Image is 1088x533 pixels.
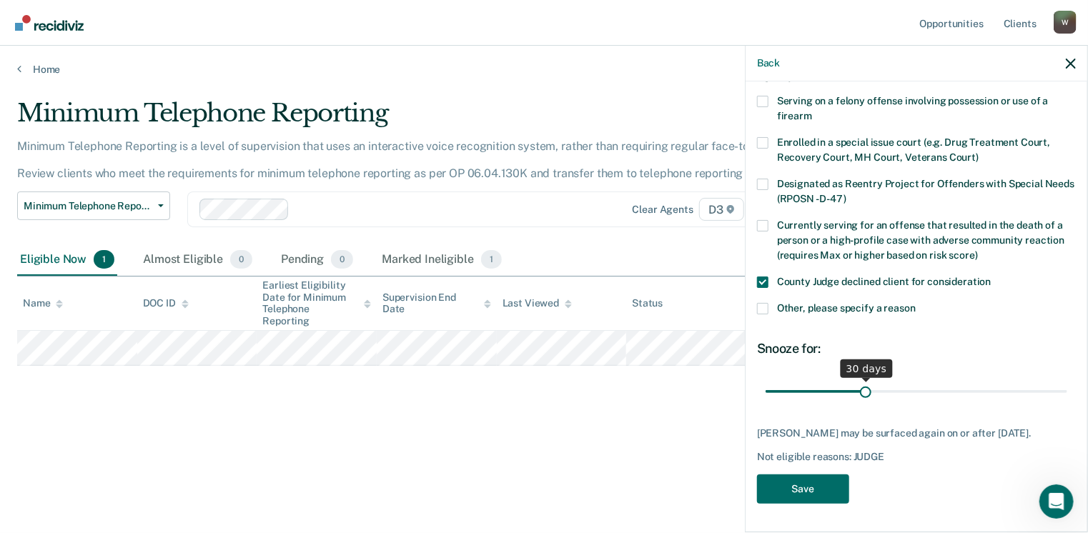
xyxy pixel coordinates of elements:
div: Pending [278,244,356,276]
div: Snooze for: [757,341,1076,357]
span: 1 [481,250,502,269]
button: Save [757,474,849,504]
button: Back [757,57,780,69]
span: Serving on a felony offense involving possession or use of a firearm [777,95,1049,121]
span: D3 [699,198,744,221]
div: W [1054,11,1077,34]
div: Clear agents [633,204,693,216]
img: Recidiviz [15,15,84,31]
div: Minimum Telephone Reporting [17,99,834,139]
span: Minimum Telephone Reporting [24,200,152,212]
div: Supervision End Date [382,292,491,316]
div: 30 days [841,359,893,378]
button: Profile dropdown button [1054,11,1077,34]
div: Eligible Now [17,244,117,276]
span: 0 [230,250,252,269]
div: Last Viewed [503,297,572,309]
div: Marked Ineligible [379,244,505,276]
p: Minimum Telephone Reporting is a level of supervision that uses an interactive voice recognition ... [17,139,828,180]
span: Other, please specify a reason [777,302,916,314]
iframe: Intercom live chat [1039,484,1074,519]
span: Currently serving for an offense that resulted in the death of a person or a high-profile case wi... [777,219,1064,261]
div: Name [23,297,63,309]
div: DOC ID [143,297,189,309]
div: [PERSON_NAME] may be surfaced again on or after [DATE]. [757,427,1076,439]
div: Almost Eligible [140,244,255,276]
span: Enrolled in a special issue court (e.g. Drug Treatment Court, Recovery Court, MH Court, Veterans ... [777,136,1050,163]
span: 0 [331,250,353,269]
span: County Judge declined client for consideration [777,276,991,287]
div: Status [632,297,663,309]
div: Earliest Eligibility Date for Minimum Telephone Reporting [262,279,371,327]
span: 1 [94,250,114,269]
div: Not eligible reasons: JUDGE [757,451,1076,463]
span: Designated as Reentry Project for Offenders with Special Needs (RPOSN - D-47) [777,178,1074,204]
a: Home [17,63,1071,76]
